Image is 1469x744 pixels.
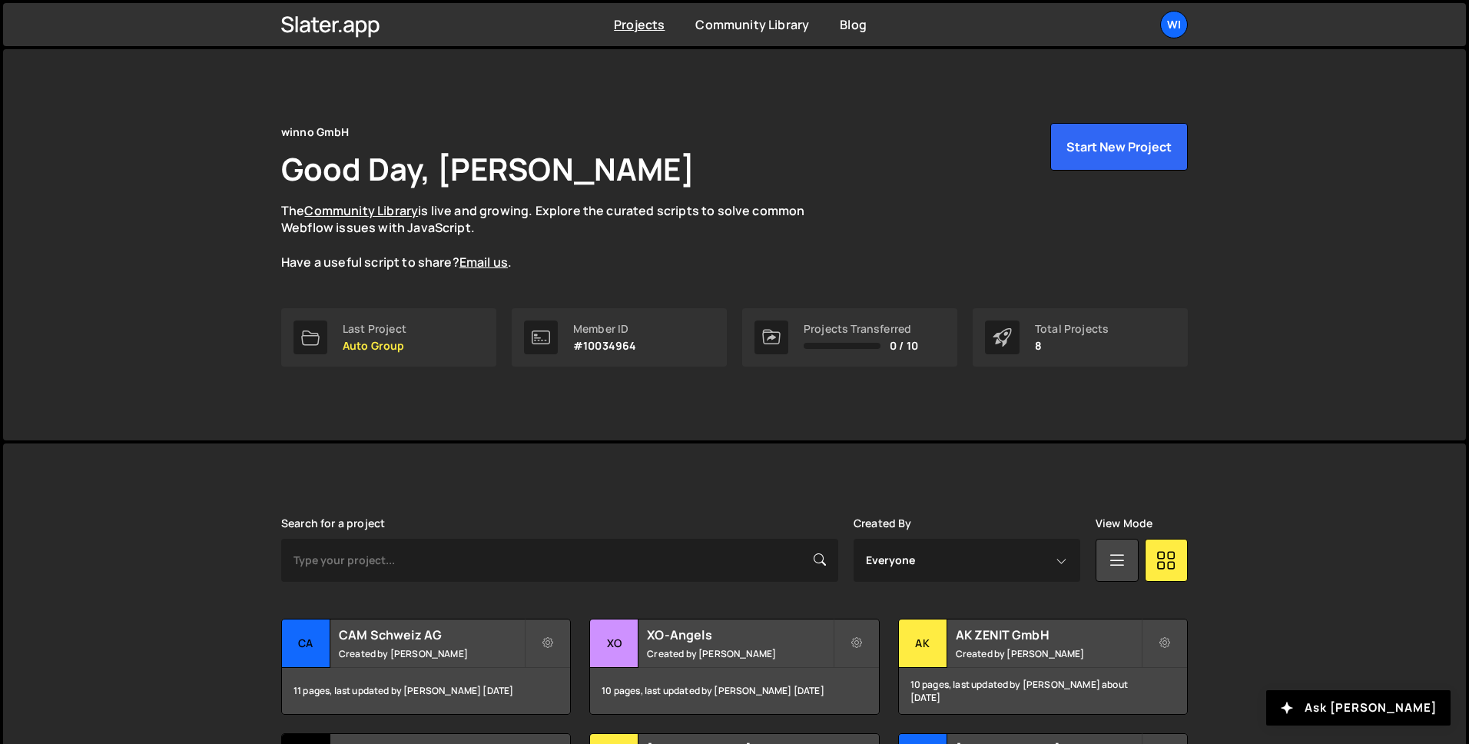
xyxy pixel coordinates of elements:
[854,517,912,530] label: Created By
[339,647,524,660] small: Created by [PERSON_NAME]
[282,668,570,714] div: 11 pages, last updated by [PERSON_NAME] [DATE]
[573,323,636,335] div: Member ID
[339,626,524,643] h2: CAM Schweiz AG
[647,647,832,660] small: Created by [PERSON_NAME]
[804,323,918,335] div: Projects Transferred
[614,16,665,33] a: Projects
[281,202,834,271] p: The is live and growing. Explore the curated scripts to solve common Webflow issues with JavaScri...
[1035,323,1109,335] div: Total Projects
[695,16,809,33] a: Community Library
[1266,690,1451,726] button: Ask [PERSON_NAME]
[647,626,832,643] h2: XO-Angels
[899,668,1187,714] div: 10 pages, last updated by [PERSON_NAME] about [DATE]
[590,619,638,668] div: XO
[956,647,1141,660] small: Created by [PERSON_NAME]
[956,626,1141,643] h2: AK ZENIT GmbH
[590,668,878,714] div: 10 pages, last updated by [PERSON_NAME] [DATE]
[1035,340,1109,352] p: 8
[281,539,838,582] input: Type your project...
[343,340,406,352] p: Auto Group
[343,323,406,335] div: Last Project
[282,619,330,668] div: CA
[1096,517,1152,530] label: View Mode
[898,619,1188,715] a: AK AK ZENIT GmbH Created by [PERSON_NAME] 10 pages, last updated by [PERSON_NAME] about [DATE]
[281,308,496,367] a: Last Project Auto Group
[459,254,508,271] a: Email us
[840,16,867,33] a: Blog
[890,340,918,352] span: 0 / 10
[281,148,695,190] h1: Good Day, [PERSON_NAME]
[304,202,418,219] a: Community Library
[589,619,879,715] a: XO XO-Angels Created by [PERSON_NAME] 10 pages, last updated by [PERSON_NAME] [DATE]
[281,123,350,141] div: winno GmbH
[1160,11,1188,38] a: wi
[281,517,385,530] label: Search for a project
[1050,123,1188,171] button: Start New Project
[281,619,571,715] a: CA CAM Schweiz AG Created by [PERSON_NAME] 11 pages, last updated by [PERSON_NAME] [DATE]
[573,340,636,352] p: #10034964
[899,619,947,668] div: AK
